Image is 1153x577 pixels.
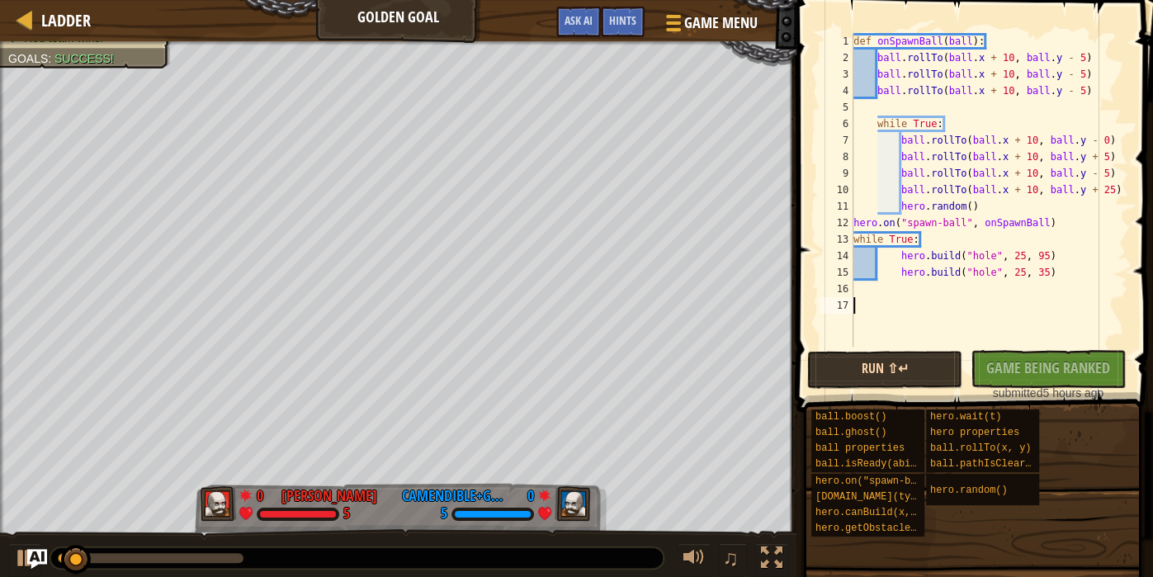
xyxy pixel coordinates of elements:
span: Game Menu [684,12,758,34]
div: 5 [820,99,853,116]
div: 3 [820,66,853,83]
div: 14 [820,248,853,264]
span: ball.ghost() [815,427,886,438]
span: hero.getObstacleAt(x, y) [815,523,958,534]
button: Adjust volume [678,543,711,577]
span: hero.wait(t) [930,411,1001,423]
img: thang_avatar_frame.png [555,486,591,521]
span: Ask AI [565,12,593,28]
button: Game Menu [653,7,768,45]
div: 4 [820,83,853,99]
div: 12 [820,215,853,231]
span: Success! [54,52,114,65]
div: 11 [820,198,853,215]
button: Ask AI [556,7,601,37]
span: Goals [8,52,48,65]
span: ball.isReady(ability) [815,458,940,470]
div: 16 [820,281,853,297]
span: hero.on("spawn-ball", f) [815,475,958,487]
img: thang_avatar_frame.png [201,486,237,521]
span: hero.random() [930,485,1008,496]
div: [PERSON_NAME] [281,485,377,507]
span: hero properties [930,427,1019,438]
div: 10 [820,182,853,198]
div: 17 [820,297,853,314]
span: ball.rollTo(x, y) [930,442,1031,454]
button: Toggle fullscreen [755,543,788,577]
div: 5 hours ago [979,385,1118,401]
div: 8 [820,149,853,165]
span: Hints [609,12,636,28]
span: ♫ [722,546,739,570]
button: Ctrl + P: Play [8,543,41,577]
span: submitted [993,386,1043,400]
span: ball properties [815,442,905,454]
span: ball.pathIsClear(x, y) [930,458,1061,470]
div: 15 [820,264,853,281]
div: 13 [820,231,853,248]
div: camendible+gplus [402,485,509,507]
button: Run ⇧↵ [807,351,962,389]
div: 0 [517,485,534,500]
div: 6 [820,116,853,132]
span: hero.canBuild(x, y) [815,507,929,518]
a: Ladder [33,9,91,31]
div: 0 [257,485,273,500]
span: : [48,52,54,65]
span: [DOMAIN_NAME](type, x, y) [815,491,964,503]
div: 9 [820,165,853,182]
button: ♫ [719,543,747,577]
div: 7 [820,132,853,149]
span: Ladder [41,9,91,31]
div: 5 [343,507,350,522]
button: Ask AI [27,549,47,569]
div: 5 [441,507,447,522]
span: ball.boost() [815,411,886,423]
div: 1 [820,33,853,50]
div: 2 [820,50,853,66]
